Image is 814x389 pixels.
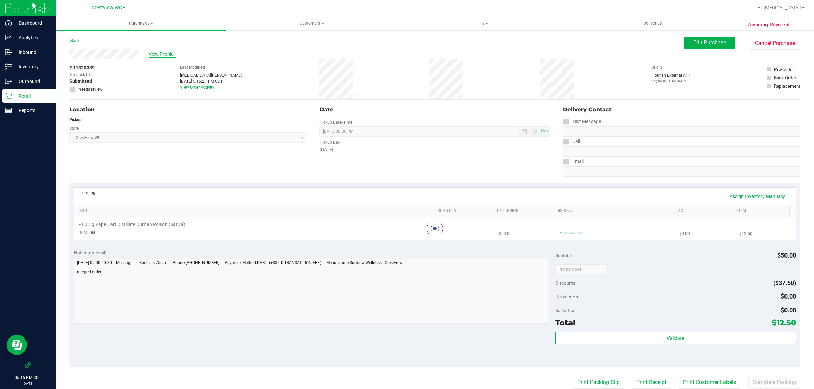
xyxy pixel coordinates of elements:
[676,208,727,214] a: Tax
[180,72,242,78] div: [MEDICAL_DATA][PERSON_NAME]
[78,86,102,93] span: Needs review
[684,37,735,49] button: Edit Purchase
[24,362,31,369] label: Pin the sidebar to full width on large screens
[5,20,12,26] inline-svg: Dashboard
[80,190,98,195] div: Loading...
[555,277,575,289] span: Discounts
[12,92,53,100] p: Retail
[56,20,226,26] span: Purchases
[226,16,397,30] a: Customers
[3,375,53,381] p: 05:16 PM CDT
[12,19,53,27] p: Dashboard
[397,20,567,26] span: Tills
[777,252,796,259] span: $50.00
[555,253,572,258] span: Subtotal
[180,78,242,84] div: [DATE] 5:15:21 PM CDT
[93,71,94,78] span: -
[12,63,53,71] p: Inventory
[563,126,800,137] input: Format: (999) 999-9999
[563,106,800,114] div: Delivery Contact
[12,77,53,85] p: Outbound
[555,264,608,274] input: Promo Code
[563,117,601,126] label: Text Message
[69,78,92,85] span: Submitted
[5,34,12,41] inline-svg: Analytics
[180,85,214,90] a: View Order Activity
[748,376,800,389] button: Complete Packing
[651,78,690,83] p: Original ID: 316275374
[437,208,489,214] a: Quantity
[774,74,796,81] div: Back Order
[319,139,340,145] label: Pickup Day
[563,137,580,146] label: Call
[149,50,176,58] span: View Profile
[774,83,800,89] div: Replacement
[748,21,790,29] span: Awaiting Payment
[69,71,91,78] span: BioTrack ID:
[5,93,12,99] inline-svg: Retail
[319,106,551,114] div: Date
[74,250,107,255] span: Notes (optional)
[5,107,12,114] inline-svg: Reports
[69,38,79,43] a: Back
[556,208,667,214] a: Discount
[3,381,53,386] p: [DATE]
[555,332,796,344] button: Validate
[319,119,352,125] label: Pickup Date/Time
[781,307,796,314] span: $0.00
[5,63,12,70] inline-svg: Inventory
[92,5,122,11] span: Crestview WC
[69,117,82,122] strong: Pickup
[563,146,800,157] input: Format: (999) 999-9999
[651,64,662,70] label: Origin
[397,16,567,30] a: Tills
[725,190,790,202] a: Assign Inventory Manually
[634,20,671,26] span: Deliveries
[79,208,429,214] a: SKU
[69,64,95,71] span: # 11820339
[56,16,226,30] a: Purchases
[5,78,12,85] inline-svg: Outbound
[563,157,584,166] label: Email
[12,48,53,56] p: Inbound
[555,294,579,299] span: Delivery Fee
[774,66,794,73] div: Pre-Order
[750,37,800,50] button: Cancel Purchase
[693,39,726,46] span: Edit Purchase
[12,34,53,42] p: Analytics
[180,64,205,70] label: Last Modified
[227,20,396,26] span: Customers
[772,318,796,327] span: $12.50
[69,106,307,114] div: Location
[773,279,796,286] span: ($37.50)
[555,308,574,313] span: Sales Tax
[781,293,796,300] span: $0.00
[497,208,548,214] a: Unit Price
[7,335,27,355] iframe: Resource center
[679,376,740,389] button: Print Customer Labels
[319,146,551,153] div: [DATE]
[632,376,671,389] button: Print Receipt
[555,318,575,327] span: Total
[12,106,53,115] p: Reports
[69,125,79,131] label: Store
[567,16,738,30] a: Deliveries
[667,335,684,341] span: Validate
[573,376,624,389] button: Print Packing Slip
[735,208,787,214] a: Total
[5,49,12,56] inline-svg: Inbound
[757,5,801,11] span: Hi, [MEDICAL_DATA]!
[651,72,690,83] div: Flourish External API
